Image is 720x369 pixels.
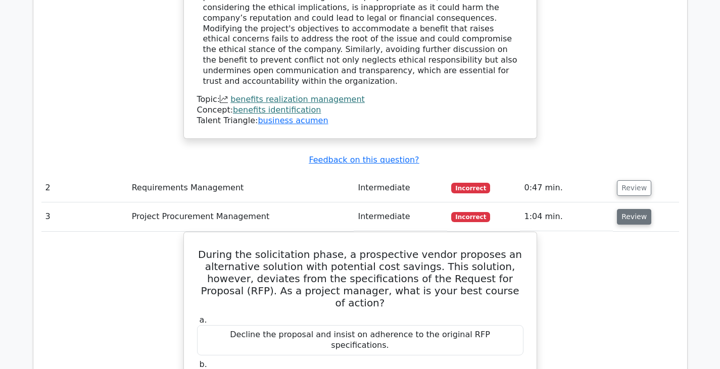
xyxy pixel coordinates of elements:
a: benefits identification [233,105,321,115]
h5: During the solicitation phase, a prospective vendor proposes an alternative solution with potenti... [196,248,524,309]
span: b. [200,359,207,369]
td: 1:04 min. [520,202,613,231]
div: Concept: [197,105,523,116]
button: Review [617,209,651,225]
td: 3 [41,202,128,231]
span: a. [200,315,207,325]
span: Incorrect [451,183,490,193]
a: Feedback on this question? [309,155,419,165]
td: 2 [41,174,128,202]
td: Intermediate [354,202,447,231]
button: Review [617,180,651,196]
td: 0:47 min. [520,174,613,202]
div: Topic: [197,94,523,105]
span: Incorrect [451,212,490,222]
td: Intermediate [354,174,447,202]
td: Requirements Management [128,174,354,202]
a: benefits realization management [230,94,365,104]
td: Project Procurement Management [128,202,354,231]
div: Decline the proposal and insist on adherence to the original RFP specifications. [197,325,523,355]
a: business acumen [258,116,328,125]
div: Talent Triangle: [197,94,523,126]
